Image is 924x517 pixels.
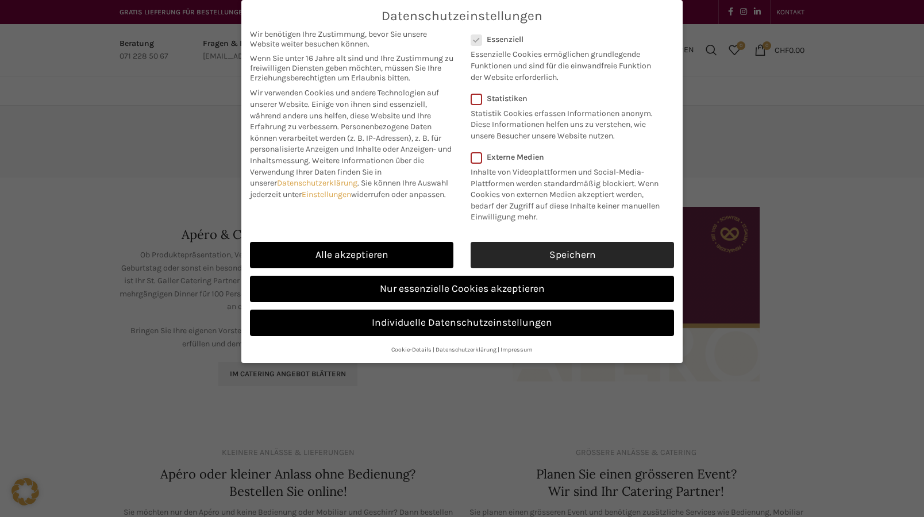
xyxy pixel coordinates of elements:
[250,156,424,188] span: Weitere Informationen über die Verwendung Ihrer Daten finden Sie in unserer .
[250,242,453,268] a: Alle akzeptieren
[250,88,439,132] span: Wir verwenden Cookies und andere Technologien auf unserer Website. Einige von ihnen sind essenzie...
[436,346,496,353] a: Datenschutzerklärung
[471,162,667,223] p: Inhalte von Videoplattformen und Social-Media-Plattformen werden standardmäßig blockiert. Wenn Co...
[471,103,659,142] p: Statistik Cookies erfassen Informationen anonym. Diese Informationen helfen uns zu verstehen, wie...
[250,276,674,302] a: Nur essenzielle Cookies akzeptieren
[302,190,351,199] a: Einstellungen
[250,178,448,199] span: Sie können Ihre Auswahl jederzeit unter widerrufen oder anpassen.
[471,242,674,268] a: Speichern
[500,346,533,353] a: Impressum
[471,94,659,103] label: Statistiken
[471,44,659,83] p: Essenzielle Cookies ermöglichen grundlegende Funktionen und sind für die einwandfreie Funktion de...
[391,346,432,353] a: Cookie-Details
[471,34,659,44] label: Essenziell
[471,152,667,162] label: Externe Medien
[277,178,357,188] a: Datenschutzerklärung
[250,122,452,165] span: Personenbezogene Daten können verarbeitet werden (z. B. IP-Adressen), z. B. für personalisierte A...
[382,9,542,24] span: Datenschutzeinstellungen
[250,29,453,49] span: Wir benötigen Ihre Zustimmung, bevor Sie unsere Website weiter besuchen können.
[250,310,674,336] a: Individuelle Datenschutzeinstellungen
[250,53,453,83] span: Wenn Sie unter 16 Jahre alt sind und Ihre Zustimmung zu freiwilligen Diensten geben möchten, müss...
